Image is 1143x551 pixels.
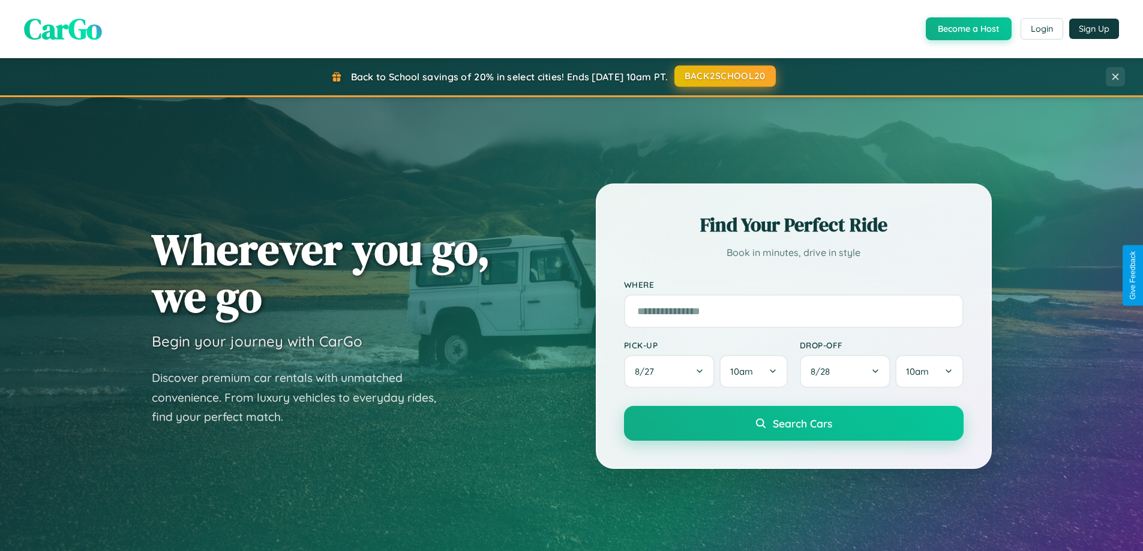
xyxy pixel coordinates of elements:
p: Book in minutes, drive in style [624,244,964,261]
label: Where [624,279,964,290]
button: 10am [719,355,787,388]
span: 10am [906,366,929,377]
span: Search Cars [773,417,832,430]
span: 8 / 27 [635,366,660,377]
span: Back to School savings of 20% in select cities! Ends [DATE] 10am PT. [351,71,668,83]
h2: Find Your Perfect Ride [624,212,964,238]
button: Login [1021,18,1063,40]
button: Become a Host [926,17,1012,40]
h3: Begin your journey with CarGo [152,332,362,350]
span: 8 / 28 [811,366,836,377]
button: 8/27 [624,355,715,388]
label: Pick-up [624,340,788,350]
label: Drop-off [800,340,964,350]
button: BACK2SCHOOL20 [674,65,776,87]
button: Search Cars [624,406,964,441]
div: Give Feedback [1129,251,1137,300]
button: 10am [895,355,963,388]
button: Sign Up [1069,19,1119,39]
span: 10am [730,366,753,377]
span: CarGo [24,9,102,49]
button: 8/28 [800,355,891,388]
h1: Wherever you go, we go [152,225,490,320]
p: Discover premium car rentals with unmatched convenience. From luxury vehicles to everyday rides, ... [152,368,452,427]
